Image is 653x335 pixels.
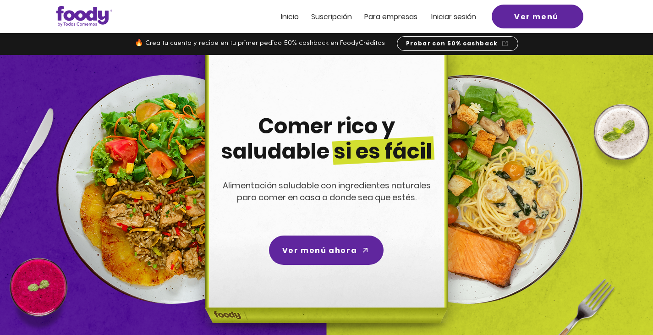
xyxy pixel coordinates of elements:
[56,75,285,304] img: left-dish-compress.png
[373,11,417,22] span: ra empresas
[514,11,559,22] span: Ver menú
[135,40,385,47] span: 🔥 Crea tu cuenta y recibe en tu primer pedido 50% cashback en FoodyCréditos
[223,180,431,203] span: Alimentación saludable con ingredientes naturales para comer en casa o donde sea que estés.
[281,13,299,21] a: Inicio
[600,282,644,326] iframe: Messagebird Livechat Widget
[406,39,498,48] span: Probar con 50% cashback
[56,6,112,27] img: Logo_Foody V2.0.0 (3).png
[364,11,373,22] span: Pa
[431,11,476,22] span: Iniciar sesión
[221,111,432,166] span: Comer rico y saludable si es fácil
[311,11,352,22] span: Suscripción
[492,5,583,28] a: Ver menú
[282,245,357,256] span: Ver menú ahora
[364,13,417,21] a: Para empresas
[281,11,299,22] span: Inicio
[397,36,518,51] a: Probar con 50% cashback
[431,13,476,21] a: Iniciar sesión
[311,13,352,21] a: Suscripción
[269,236,384,265] a: Ver menú ahora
